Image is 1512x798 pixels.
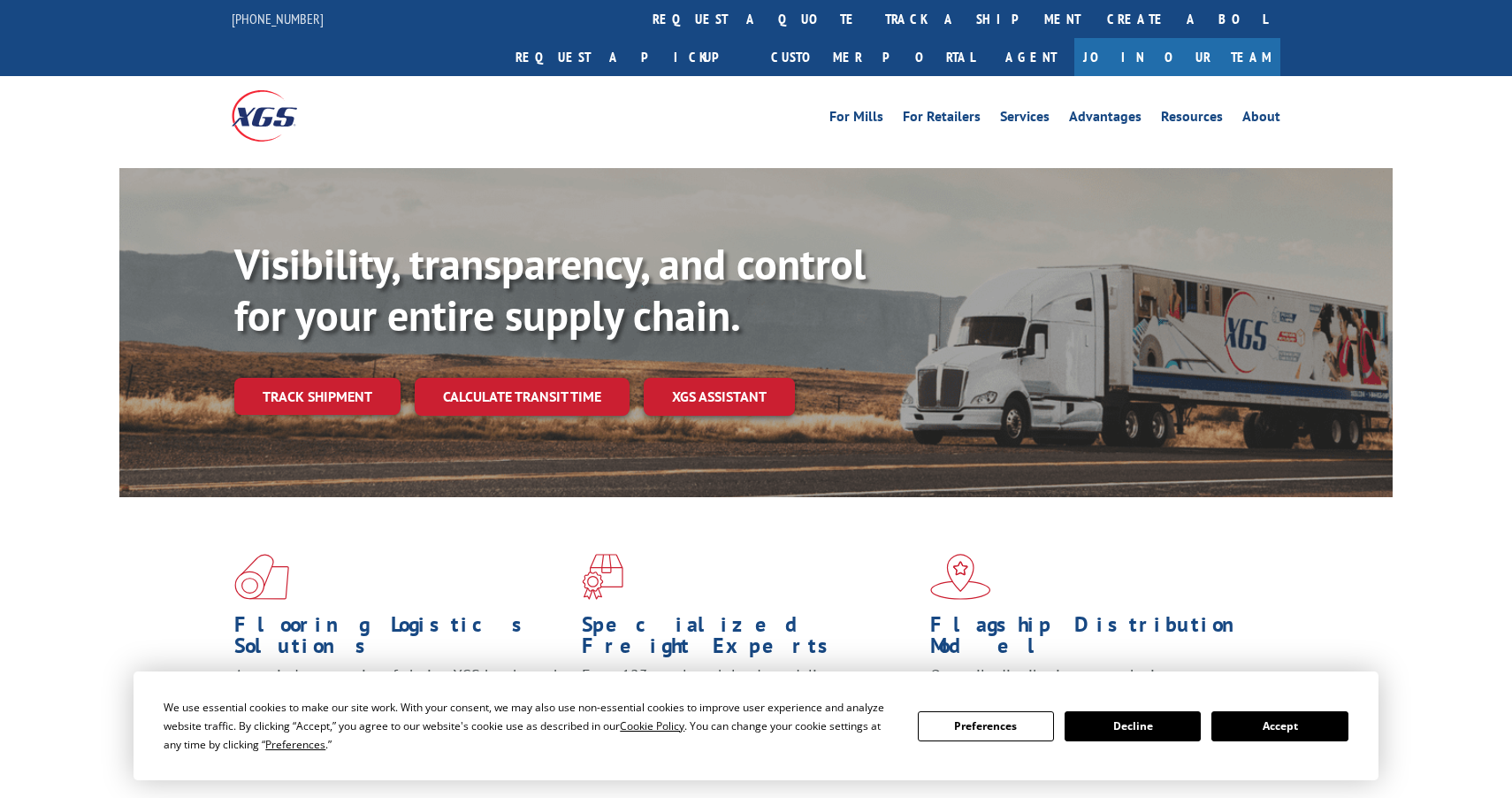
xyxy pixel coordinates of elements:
[582,665,916,744] p: From 123 overlength loads to delicate cargo, our experienced staff knows the best way to move you...
[234,614,569,665] h1: Flooring Logistics Solutions
[265,737,325,752] span: Preferences
[903,110,981,129] a: For Retailers
[1065,711,1201,741] button: Decline
[234,236,866,342] b: Visibility, transparency, and control for your entire supply chain.
[1000,110,1050,129] a: Services
[502,38,758,76] a: Request a pickup
[930,614,1264,665] h1: Flagship Distribution Model
[234,665,568,728] span: As an industry carrier of choice, XGS has brought innovation and dedication to flooring logistics...
[1211,711,1348,741] button: Accept
[930,665,1256,707] span: Our agile distribution network gives you nationwide inventory management on demand.
[930,554,991,600] img: xgs-icon-flagship-distribution-model-red
[1242,110,1280,129] a: About
[234,554,289,600] img: xgs-icon-total-supply-chain-intelligence-red
[232,10,324,27] a: [PHONE_NUMBER]
[582,614,916,665] h1: Specialized Freight Experts
[829,110,883,129] a: For Mills
[758,38,988,76] a: Customer Portal
[644,378,795,416] a: XGS ASSISTANT
[918,711,1054,741] button: Preferences
[234,378,401,415] a: Track shipment
[988,38,1074,76] a: Agent
[582,554,623,600] img: xgs-icon-focused-on-flooring-red
[415,378,630,416] a: Calculate transit time
[1161,110,1223,129] a: Resources
[620,718,684,733] span: Cookie Policy
[134,671,1378,780] div: Cookie Consent Prompt
[1074,38,1280,76] a: Join Our Team
[1069,110,1142,129] a: Advantages
[164,698,896,754] div: We use essential cookies to make our site work. With your consent, we may also use non-essential ...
